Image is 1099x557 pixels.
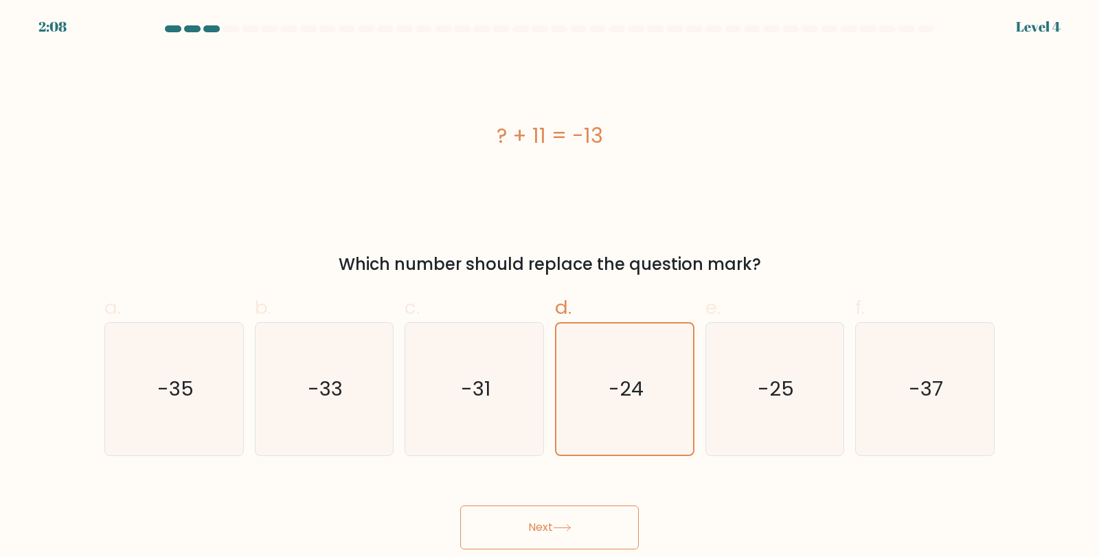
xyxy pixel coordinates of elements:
[460,505,639,549] button: Next
[705,294,721,321] span: e.
[1016,16,1061,37] div: Level 4
[609,375,644,402] text: -24
[405,294,420,321] span: c.
[758,375,794,402] text: -25
[909,375,944,402] text: -37
[555,294,571,321] span: d.
[255,294,271,321] span: b.
[113,252,986,277] div: Which number should replace the question mark?
[157,375,194,402] text: -35
[38,16,67,37] div: 2:08
[461,375,490,402] text: -31
[104,294,121,321] span: a.
[308,375,343,402] text: -33
[855,294,865,321] span: f.
[104,120,995,151] div: ? + 11 = -13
